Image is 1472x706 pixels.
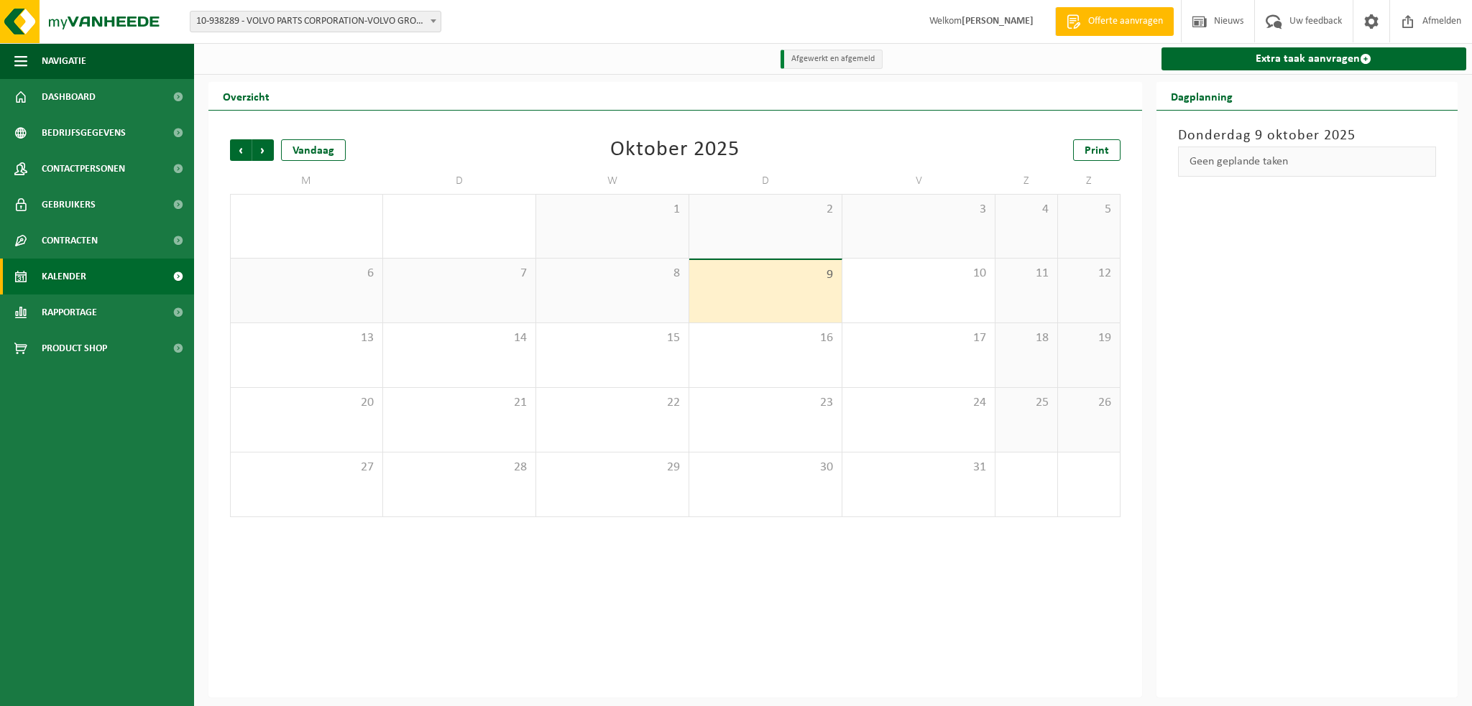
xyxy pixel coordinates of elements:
[383,168,536,194] td: D
[696,202,834,218] span: 2
[1003,330,1050,346] span: 18
[1065,395,1113,411] span: 26
[1085,14,1167,29] span: Offerte aanvragen
[543,395,681,411] span: 22
[42,330,107,366] span: Product Shop
[696,395,834,411] span: 23
[1065,330,1113,346] span: 19
[1085,145,1109,157] span: Print
[390,460,528,475] span: 28
[390,330,528,346] span: 14
[238,395,375,411] span: 20
[1161,47,1467,70] a: Extra taak aanvragen
[42,79,96,115] span: Dashboard
[781,50,883,69] li: Afgewerkt en afgemeld
[610,139,740,161] div: Oktober 2025
[1065,202,1113,218] span: 5
[42,115,126,151] span: Bedrijfsgegevens
[850,266,988,282] span: 10
[1156,82,1247,110] h2: Dagplanning
[1178,125,1437,147] h3: Donderdag 9 oktober 2025
[1073,139,1121,161] a: Print
[390,266,528,282] span: 7
[1065,266,1113,282] span: 12
[962,16,1034,27] strong: [PERSON_NAME]
[543,460,681,475] span: 29
[238,266,375,282] span: 6
[42,223,98,259] span: Contracten
[208,82,284,110] h2: Overzicht
[390,395,528,411] span: 21
[1058,168,1121,194] td: Z
[190,11,441,32] span: 10-938289 - VOLVO PARTS CORPORATION-VOLVO GROUP/CVA - 9041 OOSTAKKER, SMALLEHEERWEG 31
[252,139,274,161] span: Volgende
[42,151,125,187] span: Contactpersonen
[238,330,375,346] span: 13
[238,460,375,475] span: 27
[696,267,834,283] span: 9
[42,187,96,223] span: Gebruikers
[842,168,995,194] td: V
[543,202,681,218] span: 1
[850,460,988,475] span: 31
[230,168,383,194] td: M
[543,266,681,282] span: 8
[995,168,1058,194] td: Z
[850,395,988,411] span: 24
[1003,266,1050,282] span: 11
[850,330,988,346] span: 17
[696,460,834,475] span: 30
[230,139,252,161] span: Vorige
[543,330,681,346] span: 15
[1003,202,1050,218] span: 4
[42,294,97,330] span: Rapportage
[1055,7,1174,36] a: Offerte aanvragen
[7,674,240,706] iframe: chat widget
[1003,395,1050,411] span: 25
[281,139,346,161] div: Vandaag
[696,330,834,346] span: 16
[850,202,988,218] span: 3
[536,168,689,194] td: W
[42,43,86,79] span: Navigatie
[42,259,86,294] span: Kalender
[689,168,842,194] td: D
[1178,147,1437,177] div: Geen geplande taken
